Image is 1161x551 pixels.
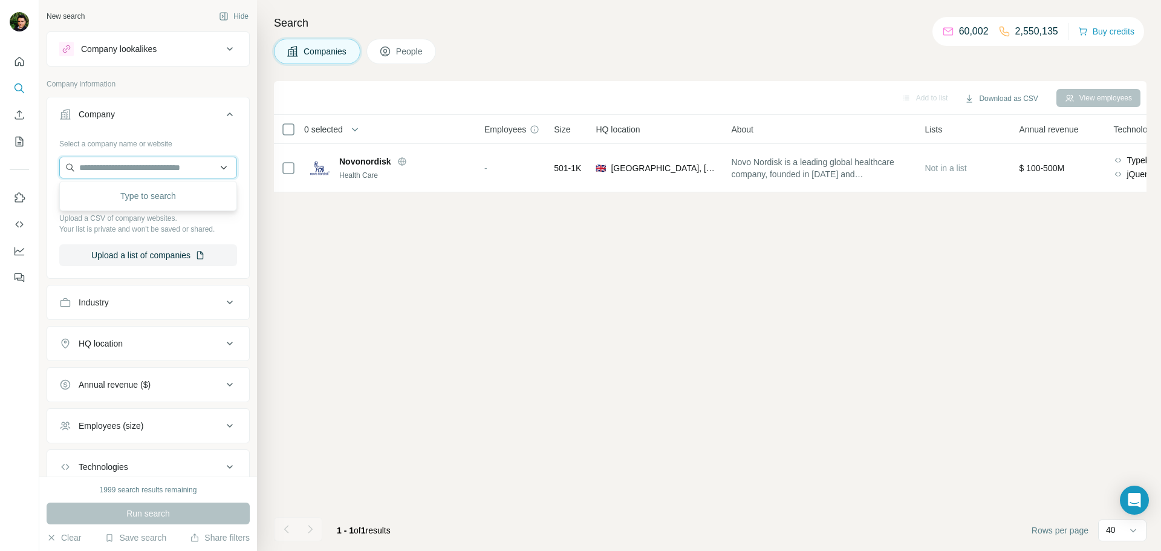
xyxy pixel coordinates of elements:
[611,162,717,174] span: [GEOGRAPHIC_DATA], [GEOGRAPHIC_DATA]|[GEOGRAPHIC_DATA]|[GEOGRAPHIC_DATA] ([GEOGRAPHIC_DATA])|[GEO...
[62,184,234,208] div: Type to search
[47,370,249,399] button: Annual revenue ($)
[1120,486,1149,515] div: Open Intercom Messenger
[47,532,81,544] button: Clear
[47,329,249,358] button: HQ location
[925,163,966,173] span: Not in a list
[47,11,85,22] div: New search
[361,526,366,535] span: 1
[59,213,237,224] p: Upload a CSV of company websites.
[956,90,1046,108] button: Download as CSV
[1015,24,1058,39] p: 2,550,135
[354,526,361,535] span: of
[100,484,197,495] div: 1999 search results remaining
[10,51,29,73] button: Quick start
[304,123,343,135] span: 0 selected
[47,411,249,440] button: Employees (size)
[105,532,166,544] button: Save search
[337,526,354,535] span: 1 - 1
[339,170,470,181] div: Health Care
[10,131,29,152] button: My lists
[1127,154,1156,166] span: Typekit,
[79,461,128,473] div: Technologies
[79,296,109,308] div: Industry
[1019,163,1064,173] span: $ 100-500M
[1019,123,1078,135] span: Annual revenue
[10,77,29,99] button: Search
[337,526,391,535] span: results
[1032,524,1088,536] span: Rows per page
[79,108,115,120] div: Company
[554,123,570,135] span: Size
[554,162,581,174] span: 501-1K
[210,7,257,25] button: Hide
[1078,23,1134,40] button: Buy credits
[59,244,237,266] button: Upload a list of companies
[925,123,942,135] span: Lists
[304,45,348,57] span: Companies
[10,12,29,31] img: Avatar
[1127,168,1153,180] span: jQuery,
[47,452,249,481] button: Technologies
[1106,524,1116,536] p: 40
[79,337,123,350] div: HQ location
[10,187,29,209] button: Use Surfe on LinkedIn
[10,104,29,126] button: Enrich CSV
[339,155,391,168] span: Novonordisk
[10,267,29,289] button: Feedback
[47,100,249,134] button: Company
[10,240,29,262] button: Dashboard
[484,123,526,135] span: Employees
[81,43,157,55] div: Company lookalikes
[10,214,29,235] button: Use Surfe API
[396,45,424,57] span: People
[47,79,250,90] p: Company information
[79,379,151,391] div: Annual revenue ($)
[484,163,487,173] span: -
[959,24,989,39] p: 60,002
[47,34,249,64] button: Company lookalikes
[59,224,237,235] p: Your list is private and won't be saved or shared.
[731,123,753,135] span: About
[59,134,237,149] div: Select a company name or website
[47,288,249,317] button: Industry
[274,15,1146,31] h4: Search
[731,156,910,180] span: Novo Nordisk is a leading global healthcare company, founded in [DATE] and headquartered in [GEOG...
[310,158,330,178] img: Logo of Novonordisk
[190,532,250,544] button: Share filters
[596,162,606,174] span: 🇬🇧
[596,123,640,135] span: HQ location
[79,420,143,432] div: Employees (size)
